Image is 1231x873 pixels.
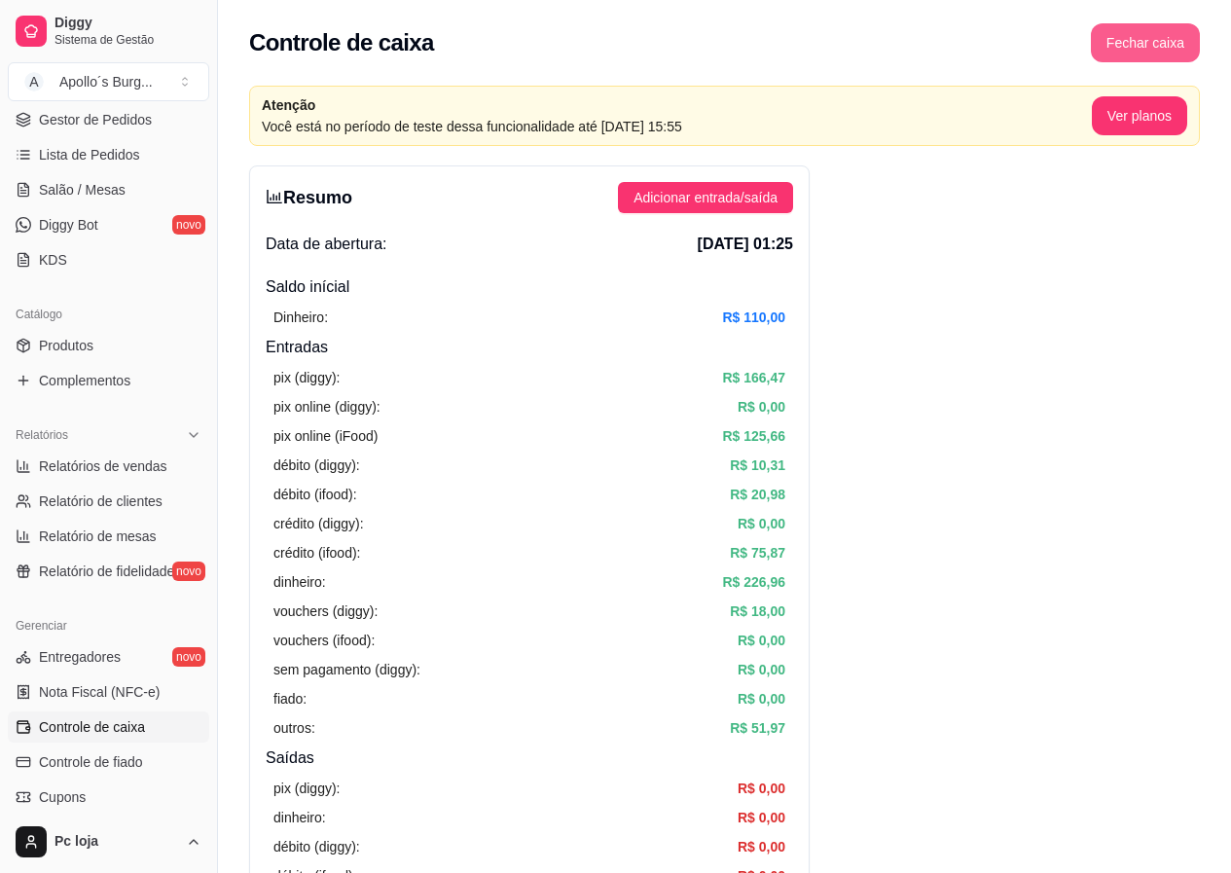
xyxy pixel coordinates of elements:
span: [DATE] 01:25 [698,233,793,256]
span: Cupons [39,787,86,807]
article: outros: [273,717,315,739]
span: Sistema de Gestão [54,32,201,48]
a: Cupons [8,782,209,813]
article: R$ 226,96 [722,571,785,593]
a: Diggy Botnovo [8,209,209,240]
div: Gerenciar [8,610,209,641]
article: R$ 20,98 [730,484,785,505]
span: Relatório de clientes [39,491,163,511]
article: Dinheiro: [273,307,328,328]
article: Atenção [262,94,1092,116]
span: Lista de Pedidos [39,145,140,164]
a: Lista de Pedidos [8,139,209,170]
a: Produtos [8,330,209,361]
a: Salão / Mesas [8,174,209,205]
span: Salão / Mesas [39,180,126,200]
article: R$ 0,00 [738,778,785,799]
article: crédito (diggy): [273,513,364,534]
span: Complementos [39,371,130,390]
span: Adicionar entrada/saída [634,187,778,208]
article: vouchers (diggy): [273,600,378,622]
div: Catálogo [8,299,209,330]
article: R$ 125,66 [722,425,785,447]
a: Ver planos [1092,108,1187,124]
a: Complementos [8,365,209,396]
a: Relatório de mesas [8,521,209,552]
h4: Entradas [266,336,793,359]
button: Fechar caixa [1091,23,1200,62]
article: Você está no período de teste dessa funcionalidade até [DATE] 15:55 [262,116,1092,137]
span: Nota Fiscal (NFC-e) [39,682,160,702]
span: Relatório de fidelidade [39,562,174,581]
article: R$ 10,31 [730,455,785,476]
h2: Controle de caixa [249,27,434,58]
article: pix online (iFood) [273,425,378,447]
article: dinheiro: [273,571,326,593]
span: Entregadores [39,647,121,667]
article: R$ 75,87 [730,542,785,564]
button: Ver planos [1092,96,1187,135]
a: Relatório de fidelidadenovo [8,556,209,587]
article: pix online (diggy): [273,396,380,418]
article: sem pagamento (diggy): [273,659,420,680]
article: débito (diggy): [273,836,360,857]
article: R$ 110,00 [722,307,785,328]
a: DiggySistema de Gestão [8,8,209,55]
article: pix (diggy): [273,367,340,388]
article: crédito (ifood): [273,542,360,564]
span: A [24,72,44,91]
button: Select a team [8,62,209,101]
span: Diggy [54,15,201,32]
a: Controle de caixa [8,711,209,743]
article: R$ 0,00 [738,513,785,534]
a: Relatório de clientes [8,486,209,517]
h3: Resumo [266,184,352,211]
a: KDS [8,244,209,275]
span: Diggy Bot [39,215,98,235]
article: R$ 0,00 [738,630,785,651]
article: vouchers (ifood): [273,630,375,651]
span: Data de abertura: [266,233,387,256]
button: Adicionar entrada/saída [618,182,793,213]
article: pix (diggy): [273,778,340,799]
article: R$ 166,47 [722,367,785,388]
button: Pc loja [8,818,209,865]
a: Nota Fiscal (NFC-e) [8,676,209,708]
span: Relatórios de vendas [39,456,167,476]
a: Gestor de Pedidos [8,104,209,135]
article: débito (ifood): [273,484,357,505]
a: Relatórios de vendas [8,451,209,482]
article: R$ 0,00 [738,836,785,857]
article: dinheiro: [273,807,326,828]
span: Pc loja [54,833,178,851]
article: R$ 51,97 [730,717,785,739]
span: KDS [39,250,67,270]
h4: Saídas [266,746,793,770]
a: Entregadoresnovo [8,641,209,673]
span: Controle de fiado [39,752,143,772]
h4: Saldo inícial [266,275,793,299]
span: Produtos [39,336,93,355]
span: Relatório de mesas [39,527,157,546]
article: R$ 0,00 [738,396,785,418]
article: R$ 0,00 [738,688,785,709]
article: fiado: [273,688,307,709]
article: R$ 0,00 [738,807,785,828]
article: R$ 0,00 [738,659,785,680]
div: Apollo´s Burg ... [59,72,153,91]
article: R$ 18,00 [730,600,785,622]
span: Gestor de Pedidos [39,110,152,129]
a: Controle de fiado [8,746,209,778]
span: Relatórios [16,427,68,443]
article: débito (diggy): [273,455,360,476]
span: Controle de caixa [39,717,145,737]
span: bar-chart [266,188,283,205]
